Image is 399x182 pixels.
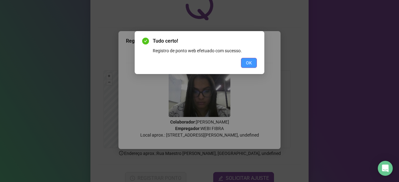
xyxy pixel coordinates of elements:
span: OK [246,59,252,66]
div: Open Intercom Messenger [378,161,393,176]
span: Tudo certo! [153,37,257,45]
button: OK [241,58,257,68]
div: Registro de ponto web efetuado com sucesso. [153,47,257,54]
span: check-circle [142,38,149,44]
